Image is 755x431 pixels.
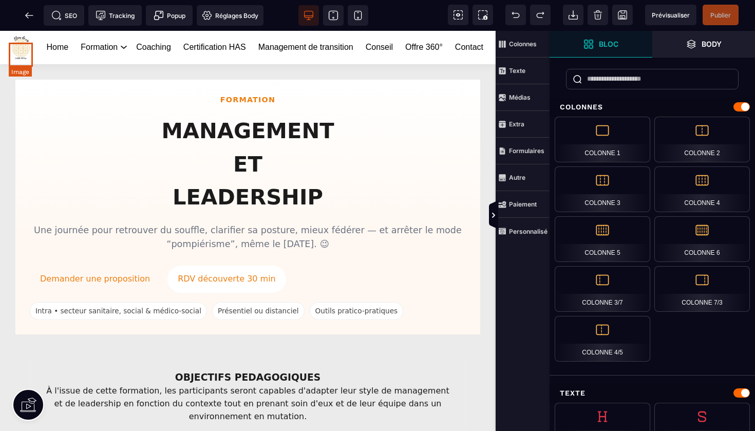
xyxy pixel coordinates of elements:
div: Colonne 1 [555,117,650,162]
span: Réglages Body [202,10,258,21]
span: Paiement [496,191,550,218]
div: Colonne 5 [555,216,650,262]
div: Colonnes [550,98,755,117]
a: Contact [455,8,483,25]
span: Créer une alerte modale [146,5,193,26]
strong: Personnalisé [509,228,548,235]
span: Enregistrer le contenu [703,5,739,25]
a: Conseil [366,8,393,25]
a: Offre 360° [405,8,443,25]
div: Colonne 3 [555,166,650,212]
h3: OBJECTIFS PEDAGOGIQUES [42,339,454,354]
span: Importer [563,5,583,25]
span: Ouvrir les blocs [550,31,652,58]
span: Code de suivi [88,5,142,26]
span: Voir bureau [298,5,319,26]
span: Intra • secteur sanitaire, social & médico-social [30,271,207,289]
a: Home [47,8,69,25]
span: SEO [51,10,77,21]
span: Présentiel ou distanciel [212,271,305,289]
span: Afficher les vues [550,200,560,231]
a: Coaching [136,8,171,25]
span: Favicon [197,5,263,26]
strong: Colonnes [509,40,537,48]
span: Rétablir [530,5,551,25]
strong: Extra [509,120,524,128]
span: Retour [19,5,40,26]
a: Management de transition [258,8,353,25]
strong: Médias [509,93,531,101]
a: Certification HAS [183,8,246,25]
span: Enregistrer [612,5,633,25]
span: Ouvrir les calques [652,31,755,58]
span: Défaire [505,5,526,25]
a: Formation [81,8,118,25]
span: Prévisualiser [652,11,690,19]
p: Une journée pour retrouver du souffle, clarifier sa posture, mieux fédérer — et arrêter le mode “... [30,193,466,221]
div: Colonne 7/3 [654,266,750,312]
div: Colonne 6 [654,216,750,262]
span: Autre [496,164,550,191]
span: Extra [496,111,550,138]
div: Colonne 4 [654,166,750,212]
span: Texte [496,58,550,84]
p: À l'issue de cette formation, les participants seront capables d'adapter leur style de management... [42,354,454,392]
span: Tracking [96,10,135,21]
span: Voir tablette [323,5,344,26]
a: Demander une proposition [30,235,160,262]
span: Aperçu [645,5,696,25]
strong: Paiement [509,200,537,208]
strong: Formulaires [509,147,544,155]
div: Colonne 2 [654,117,750,162]
strong: Bloc [599,40,618,48]
span: Personnalisé [496,218,550,245]
h1: MANAGEMENT ET LEADERSHIP [30,84,466,183]
span: Capture d'écran [473,5,493,25]
div: FORMATION [30,63,466,74]
span: Métadata SEO [44,5,84,26]
span: Publier [710,11,731,19]
span: Colonnes [496,31,550,58]
span: Outils pratico-pratiques [310,271,404,289]
div: Texte [550,384,755,403]
div: Colonne 3/7 [555,266,650,312]
span: Popup [154,10,185,21]
span: Voir mobile [348,5,368,26]
span: Médias [496,84,550,111]
span: Voir les composants [448,5,468,25]
img: https://sasu-fleur-de-vie.metaforma.io/home [9,5,33,29]
div: Colonne 4/5 [555,316,650,362]
span: Nettoyage [588,5,608,25]
a: RDV découverte 30 min [167,235,286,262]
span: Formulaires [496,138,550,164]
strong: Body [702,40,722,48]
strong: Texte [509,67,525,74]
strong: Autre [509,174,525,181]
